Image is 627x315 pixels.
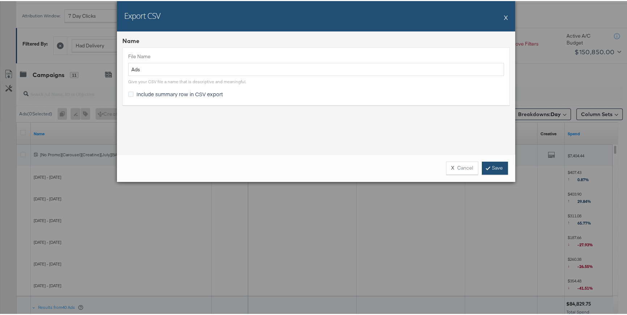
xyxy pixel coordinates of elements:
[128,78,246,84] div: Give your CSV file a name that is descriptive and meaningful.
[446,161,478,174] button: XCancel
[128,52,504,59] label: File Name
[124,9,160,20] h2: Export CSV
[504,9,508,24] button: X
[482,161,508,174] a: Save
[122,36,510,44] div: Name
[451,163,454,170] strong: X
[136,89,223,97] span: Include summary row in CSV export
